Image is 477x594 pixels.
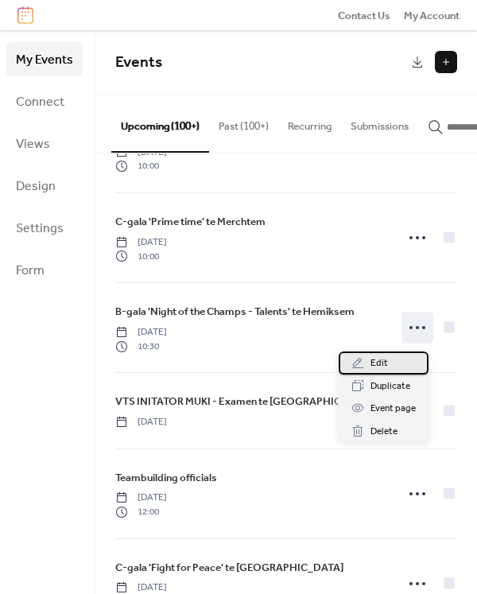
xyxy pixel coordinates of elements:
span: Form [16,258,45,283]
span: Edit [370,355,388,371]
img: logo [17,6,33,24]
span: Contact Us [338,8,390,24]
a: Teambuilding officials [115,469,217,487]
a: C-gala 'Fight for Peace' te [GEOGRAPHIC_DATA] [115,559,343,577]
span: C-gala 'Fight for Peace' te [GEOGRAPHIC_DATA] [115,560,343,576]
span: 12:00 [115,505,167,519]
span: My Account [404,8,460,24]
span: [DATE] [115,235,167,250]
span: [DATE] [115,325,167,340]
span: Events [115,48,162,77]
span: 10:00 [115,159,167,173]
a: B-gala 'Night of the Champs - Talents' te Hemiksem [115,303,355,320]
a: Views [6,126,83,161]
span: VTS INITATOR MUKI - Examen te [GEOGRAPHIC_DATA] [115,394,377,410]
span: Design [16,174,56,199]
a: My Events [6,42,83,76]
span: B-gala 'Night of the Champs - Talents' te Hemiksem [115,304,355,320]
button: Past (100+) [209,95,278,150]
button: Submissions [341,95,418,150]
span: 10:30 [115,340,167,354]
a: Form [6,253,83,287]
button: Upcoming (100+) [111,95,209,152]
span: [DATE] [115,415,167,429]
span: Duplicate [370,379,410,394]
span: Connect [16,90,64,115]
a: Design [6,169,83,203]
a: C-gala 'Prime time' te Merchtem [115,213,266,231]
button: Recurring [278,95,341,150]
a: Connect [6,84,83,118]
span: Settings [16,216,64,241]
span: Event page [370,401,416,417]
a: Contact Us [338,7,390,23]
a: My Account [404,7,460,23]
span: Delete [370,424,397,440]
a: VTS INITATOR MUKI - Examen te [GEOGRAPHIC_DATA] [115,393,377,410]
span: Views [16,132,50,157]
span: My Events [16,48,73,72]
span: [DATE] [115,491,167,505]
a: Settings [6,211,83,245]
span: 10:00 [115,250,167,264]
span: C-gala 'Prime time' te Merchtem [115,214,266,230]
span: Teambuilding officials [115,470,217,486]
